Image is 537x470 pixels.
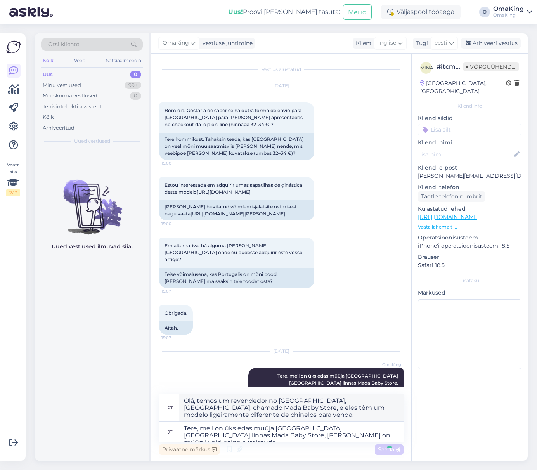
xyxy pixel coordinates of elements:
font: Kõik [43,114,54,120]
span: Tere, meil on üks edasimüüja [GEOGRAPHIC_DATA] [GEOGRAPHIC_DATA] linnas Mada Baby Store, [PERSON_... [277,373,399,393]
font: Kõik [43,57,54,63]
font: 15:07 [161,335,171,340]
font: Veeb [74,57,85,63]
font: Kliendi telefon [418,184,459,191]
font: Meilid [348,9,367,16]
font: Sotsiaalmeedia [106,57,141,63]
a: [URL][DOMAIN_NAME] [197,189,251,195]
font: mina [420,65,433,71]
a: OmaKingOmaKing [493,6,532,18]
font: [DATE] [273,83,289,88]
input: Lisa nimi [418,150,513,159]
font: OmaKing [163,39,189,46]
font: 99+ [128,82,137,88]
font: Otsi kliente [48,41,79,48]
font: Kliendi e-post [418,164,457,171]
font: Obrigada. [165,310,187,316]
input: Lisa silt [418,124,521,135]
font: Minu vestlused [43,82,81,88]
div: [DATE] [159,348,404,355]
font: Vestlus alustatud [262,66,301,72]
font: 15:00 [161,161,171,166]
font: O [483,9,487,15]
font: Kliendi nimi [418,139,452,146]
font: iPhone'i operatsioonisüsteem 18.5 [418,242,509,249]
font: 15:00 [161,221,171,226]
font: / 3 [12,190,17,196]
font: Em alternativa, há alguma [PERSON_NAME] [GEOGRAPHIC_DATA] onde eu pudesse adquirir este vosso art... [165,243,304,262]
font: itcmkczo [441,63,470,70]
button: Meilid [343,4,372,19]
font: vestluse juhtimine [203,40,253,47]
font: Uus! [228,8,243,16]
font: Klient [356,40,372,47]
a: [URL][DOMAIN_NAME] [418,213,479,220]
font: # [437,63,441,70]
a: [URL][DOMAIN_NAME][PERSON_NAME] [191,211,285,217]
font: Vaata siia [7,162,20,175]
font: 15:07 [161,289,171,294]
font: Proovi [PERSON_NAME] tasuta: [243,8,340,16]
font: Tugi [416,40,428,47]
font: Safari 18.5 [418,262,445,269]
img: Askly logo [6,40,21,54]
font: Aitäh. [165,325,178,331]
font: Uus [43,71,53,77]
font: Operatsioonisüsteem [418,234,478,241]
font: Inglise [378,39,396,46]
font: OmaKing [493,12,516,18]
span: OmaKing [372,362,401,368]
font: 0 [134,71,137,77]
font: Meeskonna vestlused [43,92,97,99]
font: Arhiveeritud [43,125,74,131]
font: Estou interessada em adquirir umas sapatilhas de ginástica deste modelo [165,182,303,195]
font: [GEOGRAPHIC_DATA], [GEOGRAPHIC_DATA] [420,80,487,95]
font: OmaKing [493,5,524,12]
font: Brauser [418,253,439,260]
font: Uued vestlused [74,138,110,144]
font: Tehisintellekti assistent [43,103,102,109]
font: Arhiveeri vestlus [473,40,518,47]
font: 2 [9,190,12,196]
font: Väljaspool tööaega [397,8,454,16]
font: Taotle telefoninumbrit [421,193,482,200]
font: Külastatud lehed [418,205,466,212]
font: eesti [435,39,447,46]
font: [PERSON_NAME] huvitatud võimlemisjalatsite ostmisest nagu vaata [165,204,298,217]
font: Tere hommikust. Tahaksin teada, kas [GEOGRAPHIC_DATA] on veel mõni muu saatmisviis [PERSON_NAME] ... [165,136,305,156]
font: Uued vestlused ilmuvad siia. [52,243,133,250]
img: Vestlusi pole [35,166,149,236]
font: Märkused [418,289,445,296]
font: 0 [134,92,137,99]
font: Kliendisildid [418,114,453,121]
font: Lisatasu [460,277,479,283]
font: Vaata lähemalt ... [418,224,457,230]
font: Teise võimalusena, kas Portugalis on mõni pood, [PERSON_NAME] ma saaksin teie toodet osta? [165,271,279,284]
font: Võrguühenduseta [470,63,530,70]
font: Kliendiinfo [457,103,482,109]
font: Bom dia. Gostaria de saber se há outra forma de envio para [GEOGRAPHIC_DATA] para [PERSON_NAME] a... [165,108,304,127]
